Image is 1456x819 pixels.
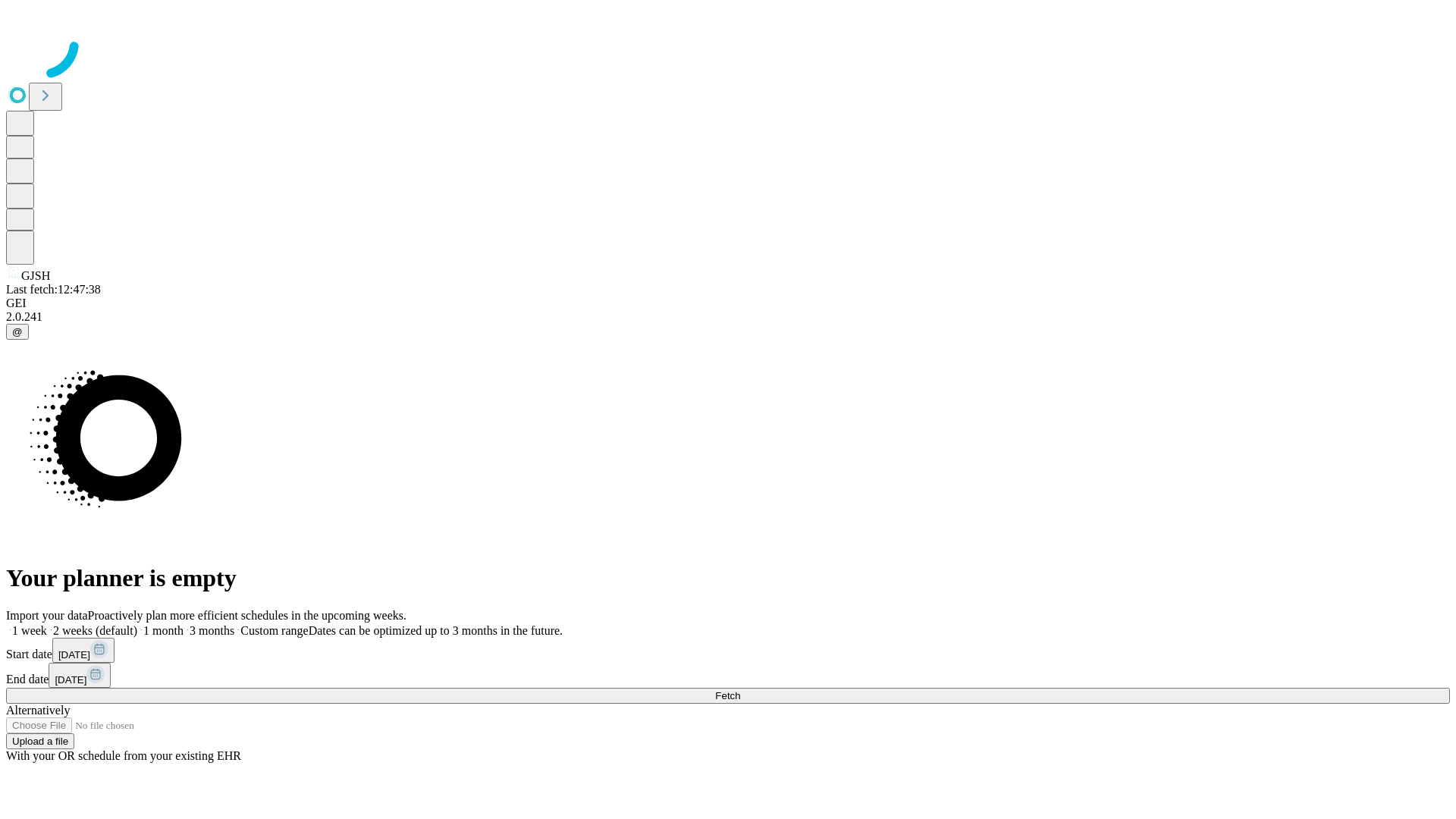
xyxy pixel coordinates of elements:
[55,674,86,686] span: [DATE]
[21,269,50,282] span: GJSH
[88,609,406,622] span: Proactively plan more efficient schedules in the upcoming weeks.
[6,749,241,762] span: With your OR schedule from your existing EHR
[6,688,1450,704] button: Fetch
[12,326,23,337] span: @
[240,624,308,637] span: Custom range
[6,638,1450,663] div: Start date
[49,663,111,688] button: [DATE]
[6,704,70,717] span: Alternatively
[6,609,88,622] span: Import your data
[6,663,1450,688] div: End date
[715,690,740,701] span: Fetch
[6,283,101,296] span: Last fetch: 12:47:38
[6,733,74,749] button: Upload a file
[6,564,1450,592] h1: Your planner is empty
[309,624,563,637] span: Dates can be optimized up to 3 months in the future.
[58,649,90,661] span: [DATE]
[190,624,234,637] span: 3 months
[143,624,184,637] span: 1 month
[12,624,47,637] span: 1 week
[52,638,115,663] button: [DATE]
[6,310,1450,324] div: 2.0.241
[53,624,137,637] span: 2 weeks (default)
[6,297,1450,310] div: GEI
[6,324,29,340] button: @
